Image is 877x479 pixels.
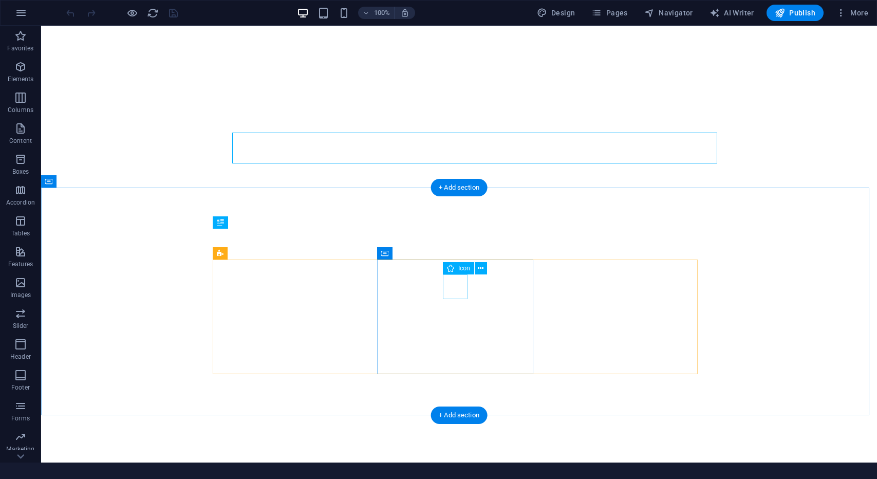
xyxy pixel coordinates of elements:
[431,179,488,196] div: + Add section
[374,7,390,19] h6: 100%
[11,383,30,392] p: Footer
[10,353,31,361] p: Header
[11,414,30,422] p: Forms
[458,265,470,271] span: Icon
[705,5,758,21] button: AI Writer
[6,198,35,207] p: Accordion
[640,5,697,21] button: Navigator
[8,260,33,268] p: Features
[832,5,872,21] button: More
[775,8,815,18] span: Publish
[400,8,409,17] i: On resize automatically adjust zoom level to fit chosen device.
[533,5,580,21] div: Design (Ctrl+Alt+Y)
[587,5,631,21] button: Pages
[147,7,159,19] i: Reload page
[644,8,693,18] span: Navigator
[8,75,34,83] p: Elements
[358,7,395,19] button: 100%
[6,445,34,453] p: Marketing
[13,322,29,330] p: Slider
[591,8,627,18] span: Pages
[11,229,30,237] p: Tables
[12,168,29,176] p: Boxes
[7,44,33,52] p: Favorites
[146,7,159,19] button: reload
[10,291,31,299] p: Images
[533,5,580,21] button: Design
[836,8,868,18] span: More
[767,5,824,21] button: Publish
[710,8,754,18] span: AI Writer
[8,106,33,114] p: Columns
[537,8,575,18] span: Design
[9,137,32,145] p: Content
[431,407,488,424] div: + Add section
[126,7,138,19] button: Click here to leave preview mode and continue editing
